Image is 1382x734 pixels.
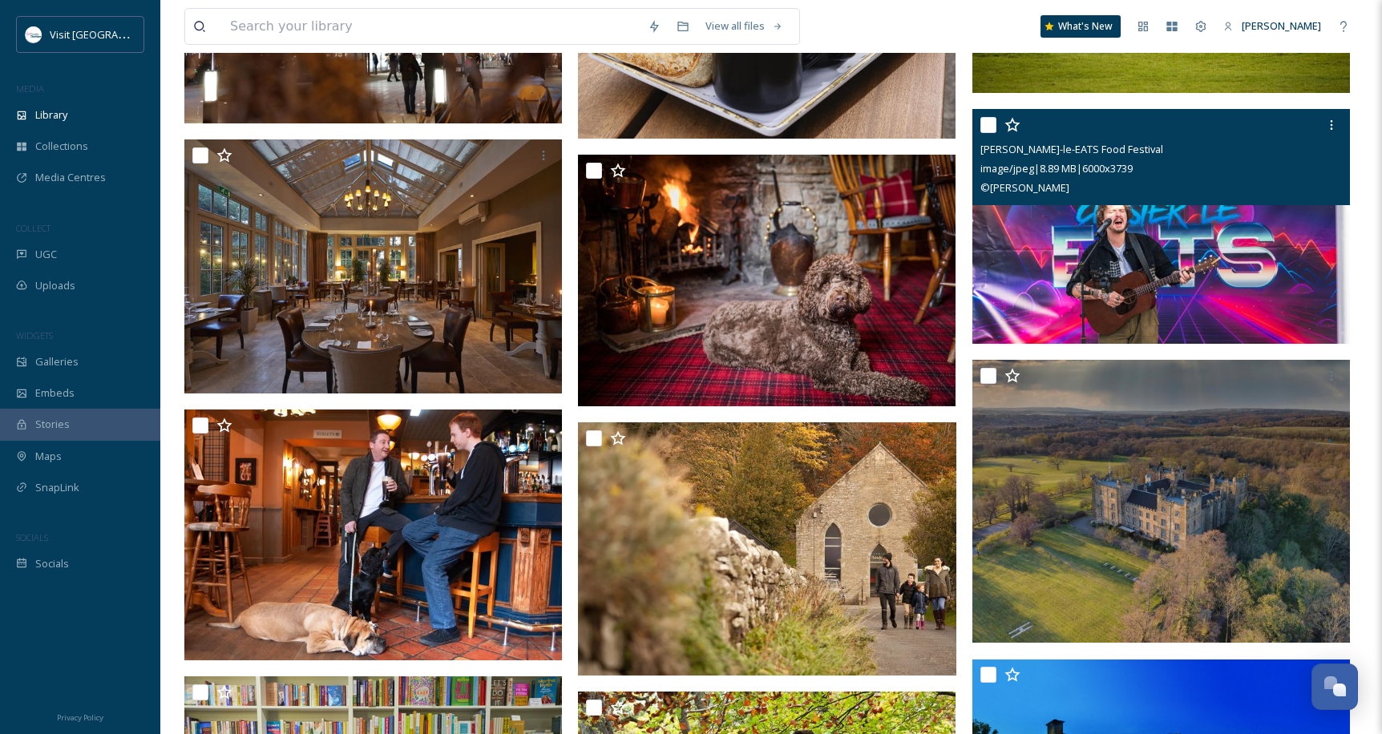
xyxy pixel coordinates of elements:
span: image/jpeg | 8.89 MB | 6000 x 3739 [980,161,1133,175]
img: Dog-friendly Rose and Crown, Romaldkirk [578,155,956,406]
span: SOCIALS [16,531,48,543]
span: Collections [35,139,88,154]
img: The Kingslodge Inn [184,409,562,661]
img: Headlam Hall Orangery Restaurant [184,139,566,394]
span: UGC [35,247,57,262]
span: Privacy Policy [57,712,103,723]
a: View all files [697,10,791,42]
span: COLLECT [16,222,51,234]
img: Bowlees Visitor Centre [578,422,960,676]
span: Uploads [35,278,75,293]
span: Stories [35,417,70,432]
a: Privacy Policy [57,707,103,726]
span: Visit [GEOGRAPHIC_DATA] [50,26,174,42]
span: MEDIA [16,83,44,95]
a: [PERSON_NAME] [1215,10,1329,42]
span: Embeds [35,385,75,401]
span: [PERSON_NAME]-le-EATS Food Festival [980,142,1163,156]
span: Library [35,107,67,123]
img: Lumley Castle Hotel [972,360,1350,643]
span: © [PERSON_NAME] [980,180,1069,195]
img: 1680077135441.jpeg [26,26,42,42]
span: [PERSON_NAME] [1242,18,1321,33]
button: Open Chat [1311,663,1358,710]
input: Search your library [222,9,640,44]
span: SnapLink [35,480,79,495]
span: Socials [35,556,69,571]
span: Maps [35,449,62,464]
span: Media Centres [35,170,106,185]
img: Chester-le-EATS Food Festival [972,109,1350,344]
a: What's New [1041,15,1121,38]
span: WIDGETS [16,329,53,341]
span: Galleries [35,354,79,369]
